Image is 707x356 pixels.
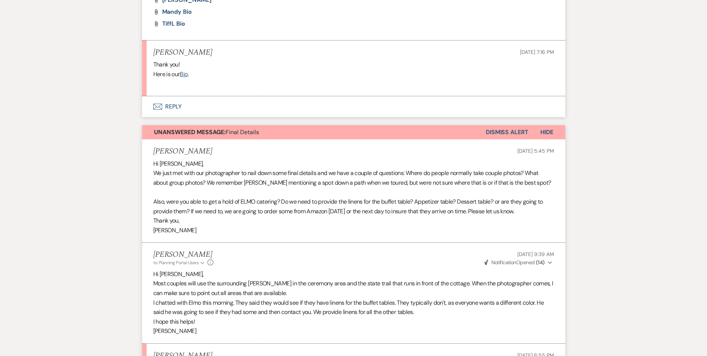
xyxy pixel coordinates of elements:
[153,317,554,327] p: I hope this helps!
[520,49,554,55] span: [DATE] 7:16 PM
[154,128,226,136] strong: Unanswered Message:
[536,259,545,266] strong: ( 14 )
[142,96,565,117] button: Reply
[153,69,554,79] p: Here is our .
[153,298,554,317] p: I chatted with Elmo this morning. They said they would see if they have linens for the buffet tab...
[153,60,554,69] p: Thank you!
[162,8,192,16] span: Mandy Bio
[491,259,516,266] span: Notification
[153,326,554,336] p: [PERSON_NAME]
[153,260,199,266] span: to: Planning Portal Users
[483,259,554,266] button: NotificationOpened (14)
[162,21,185,27] a: TiffL Bio
[517,148,554,154] span: [DATE] 5:45 PM
[162,20,185,27] span: TiffL Bio
[142,125,486,139] button: Unanswered Message:Final Details
[153,269,554,279] p: Hi [PERSON_NAME],
[153,197,554,216] p: Also, were you able to get a hold of ELMO catering? Do we need to provide the linens for the buff...
[153,259,206,266] button: to: Planning Portal Users
[484,259,545,266] span: Opened
[153,226,554,235] p: [PERSON_NAME]
[153,279,554,298] p: Most couples will use the surrounding [PERSON_NAME] in the ceremony area and the state trail that...
[153,168,554,187] p: We just met with our photographer to nail down some final details and we have a couple of questio...
[153,159,554,169] p: Hi [PERSON_NAME],
[154,128,259,136] span: Final Details
[153,147,212,156] h5: [PERSON_NAME]
[180,70,187,78] a: Bio
[162,9,192,15] a: Mandy Bio
[528,125,565,139] button: Hide
[153,48,212,57] h5: [PERSON_NAME]
[540,128,553,136] span: Hide
[153,250,214,259] h5: [PERSON_NAME]
[153,216,554,226] p: Thank you,
[517,251,554,258] span: [DATE] 9:39 AM
[486,125,528,139] button: Dismiss Alert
